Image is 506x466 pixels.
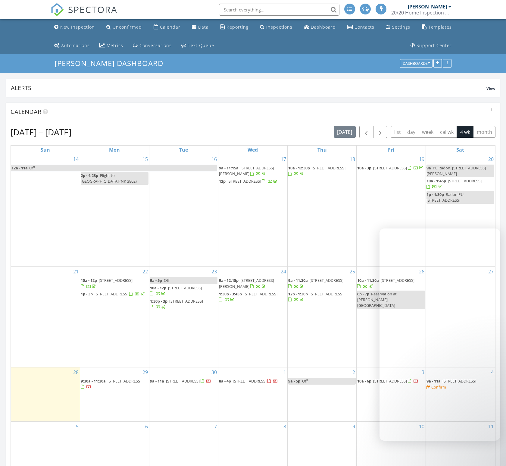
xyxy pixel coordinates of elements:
a: Unconfirmed [104,22,144,33]
td: Go to October 7, 2025 [149,421,218,466]
a: 10a - 3p [STREET_ADDRESS] [357,165,425,172]
div: Data [198,24,209,30]
div: Support Center [417,43,452,48]
td: Go to September 14, 2025 [11,154,80,267]
span: 1p - 1:30p [426,192,444,197]
a: Go to October 2, 2025 [351,367,356,377]
span: Off [302,378,308,384]
a: Go to September 29, 2025 [141,367,149,377]
a: SPECTORA [51,8,117,21]
a: Calendar [151,22,183,33]
span: 1p - 3p [81,291,93,297]
span: 12a - 11a [11,165,28,171]
a: 9a - 11:30a [STREET_ADDRESS] [288,277,356,290]
td: Go to October 9, 2025 [287,421,357,466]
a: 10a - 12p [STREET_ADDRESS] [150,285,202,296]
button: 4 wk [457,126,473,138]
a: Go to September 23, 2025 [210,267,218,276]
td: Go to September 23, 2025 [149,267,218,367]
a: Go to October 9, 2025 [351,422,356,431]
span: View [486,86,495,91]
div: Metrics [107,43,123,48]
a: 1:30p - 3p [STREET_ADDRESS] [150,298,203,310]
span: 10a - 12p [81,278,97,283]
a: 9:30a - 11:30a [STREET_ADDRESS] [81,378,141,389]
div: [PERSON_NAME] [408,4,447,10]
a: Sunday [39,146,51,154]
a: 9a - 11:15a [STREET_ADDRESS][PERSON_NAME] [219,165,274,176]
span: [STREET_ADDRESS] [312,165,345,171]
span: [STREET_ADDRESS] [95,291,128,297]
span: [STREET_ADDRESS] [244,291,277,297]
a: Go to September 22, 2025 [141,267,149,276]
a: 10a - 11:30a [STREET_ADDRESS] [357,278,414,289]
a: Text Queue [179,40,217,51]
a: Go to September 21, 2025 [72,267,80,276]
div: Reporting [226,24,248,30]
a: New Inspection [52,22,97,33]
td: Go to September 17, 2025 [218,154,288,267]
span: 10a - 6p [357,378,371,384]
div: Contacts [355,24,374,30]
a: Go to October 1, 2025 [282,367,287,377]
button: list [391,126,404,138]
a: 9a - 11:30a [STREET_ADDRESS] [288,278,343,289]
button: cal wk [437,126,457,138]
img: The Best Home Inspection Software - Spectora [51,3,64,16]
td: Go to September 25, 2025 [287,267,357,367]
a: Contacts [345,22,377,33]
a: Support Center [408,40,454,51]
span: 9:30a - 11:30a [81,378,106,384]
a: Go to September 24, 2025 [280,267,287,276]
td: Go to September 26, 2025 [357,267,426,367]
a: 1p - 3p [STREET_ADDRESS] [81,291,148,298]
div: Inspections [266,24,292,30]
span: [STREET_ADDRESS] [169,298,203,304]
span: [STREET_ADDRESS] [373,378,407,384]
a: 1:30p - 3p [STREET_ADDRESS] [150,298,218,311]
a: Go to September 18, 2025 [348,154,356,164]
span: 2p - 4:23p [81,173,98,178]
td: Go to October 6, 2025 [80,421,149,466]
a: Wednesday [246,146,259,154]
iframe: Intercom live chat [486,446,500,460]
a: 9a - 11a [STREET_ADDRESS] [150,378,218,385]
div: Unconfirmed [113,24,142,30]
div: Dashboards [403,61,430,66]
a: 1:30p - 3:45p [STREET_ADDRESS] [219,291,277,302]
div: Conversations [139,43,172,48]
span: [STREET_ADDRESS] [310,278,343,283]
button: Next [373,126,387,138]
a: 10a - 12p [STREET_ADDRESS] [81,277,148,290]
a: 8a - 4p [STREET_ADDRESS] [219,378,278,384]
button: Previous [359,126,373,138]
a: 10a - 3p [STREET_ADDRESS] [357,165,424,171]
h2: [DATE] – [DATE] [11,126,71,138]
span: [STREET_ADDRESS] [168,285,202,291]
input: Search everything... [219,4,339,16]
a: 10a - 12p [STREET_ADDRESS] [81,278,133,289]
a: 10a - 12:30p [STREET_ADDRESS] [288,165,345,176]
div: New Inspection [60,24,95,30]
a: Metrics [97,40,126,51]
button: Dashboards [400,59,433,68]
a: 1p - 3p [STREET_ADDRESS] [81,291,145,297]
a: 10a - 1:45p [STREET_ADDRESS] [426,178,482,189]
td: Go to September 30, 2025 [149,367,218,421]
a: 12p [STREET_ADDRESS] [219,178,278,184]
a: Go to September 20, 2025 [487,154,495,164]
a: Go to October 5, 2025 [75,422,80,431]
a: Inspections [258,22,295,33]
a: 9a - 11:15a [STREET_ADDRESS][PERSON_NAME] [219,165,287,178]
span: [STREET_ADDRESS] [373,165,407,171]
span: 6p - 7p [357,291,369,297]
a: 12p - 1:30p [STREET_ADDRESS] [288,291,343,302]
span: 10a - 1:45p [426,178,446,184]
div: Calendar [160,24,180,30]
td: Go to October 8, 2025 [218,421,288,466]
iframe: Intercom live chat [379,228,500,441]
a: 8a - 4p [STREET_ADDRESS] [219,378,287,385]
td: Go to September 21, 2025 [11,267,80,367]
span: Off [164,278,170,283]
a: 1:30p - 3:45p [STREET_ADDRESS] [219,291,287,304]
